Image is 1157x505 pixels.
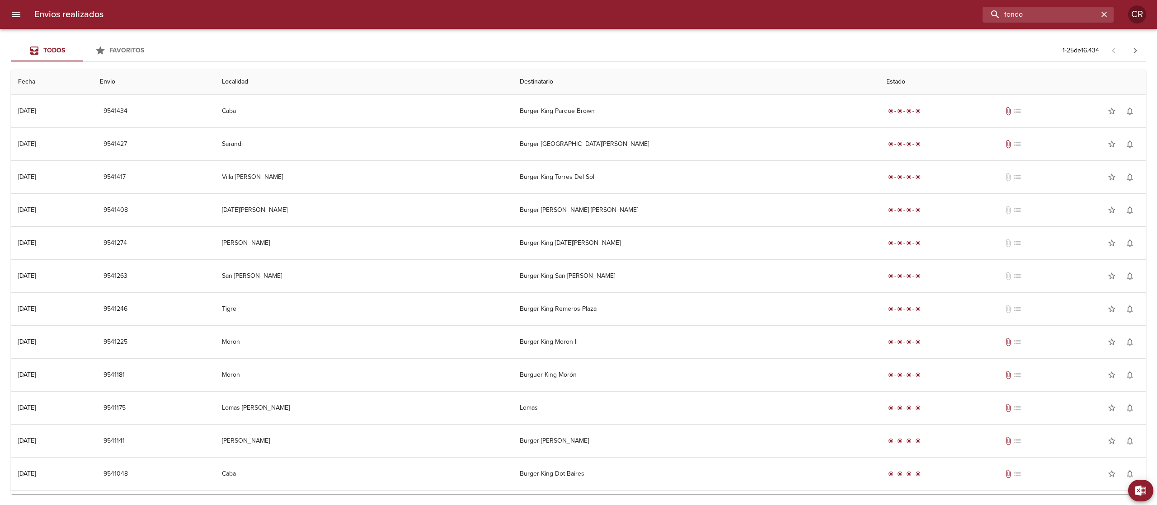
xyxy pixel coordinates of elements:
button: 9541175 [100,400,129,416]
span: star_border [1107,370,1116,379]
span: Tiene documentos adjuntos [1004,370,1013,379]
span: radio_button_checked [888,372,894,378]
span: radio_button_checked [888,240,894,246]
span: No tiene documentos adjuntos [1004,304,1013,313]
span: radio_button_checked [915,174,921,180]
span: radio_button_checked [897,141,903,147]
div: [DATE] [18,404,36,411]
span: Tiene documentos adjuntos [1004,140,1013,149]
td: Lomas [PERSON_NAME] [215,392,513,424]
span: No tiene pedido asociado [1013,173,1022,182]
span: 9541408 [103,205,128,216]
div: Entregado [886,107,922,116]
div: Entregado [886,403,922,412]
span: radio_button_checked [906,174,912,180]
span: notifications_none [1125,173,1134,182]
button: 9541225 [100,334,131,351]
button: Agregar a favoritos [1103,300,1121,318]
span: star_border [1107,436,1116,445]
button: Agregar a favoritos [1103,432,1121,450]
span: radio_button_checked [906,405,912,411]
td: Caba [215,95,513,127]
div: CR [1128,5,1146,23]
span: star_border [1107,337,1116,346]
button: Agregar a favoritos [1103,234,1121,252]
span: radio_button_checked [915,438,921,444]
td: Burguer King Morón [513,359,879,391]
th: Envio [93,69,215,95]
div: [DATE] [18,206,36,214]
button: Activar notificaciones [1121,168,1139,186]
span: radio_button_checked [915,273,921,279]
div: [DATE] [18,371,36,379]
div: [DATE] [18,173,36,181]
span: 9541225 [103,337,127,348]
div: Entregado [886,469,922,478]
div: Entregado [886,173,922,182]
span: star_border [1107,271,1116,281]
span: 9541048 [103,468,128,480]
button: Activar notificaciones [1121,333,1139,351]
span: radio_button_checked [906,141,912,147]
span: radio_button_checked [888,438,894,444]
span: radio_button_checked [888,207,894,213]
div: [DATE] [18,305,36,313]
span: radio_button_checked [897,339,903,345]
span: No tiene pedido asociado [1013,238,1022,248]
span: star_border [1107,304,1116,313]
span: radio_button_checked [897,438,903,444]
button: 9541274 [100,235,131,252]
div: [DATE] [18,272,36,280]
span: radio_button_checked [897,174,903,180]
td: San [PERSON_NAME] [215,260,513,292]
td: Burger King [DATE][PERSON_NAME] [513,227,879,259]
span: radio_button_checked [897,108,903,114]
td: Moron [215,359,513,391]
button: 9541434 [100,103,131,120]
span: radio_button_checked [888,108,894,114]
span: No tiene pedido asociado [1013,206,1022,215]
button: Agregar a favoritos [1103,168,1121,186]
button: Activar notificaciones [1121,201,1139,219]
div: Entregado [886,271,922,281]
span: No tiene documentos adjuntos [1004,206,1013,215]
h6: Envios realizados [34,7,103,22]
div: [DATE] [18,239,36,247]
button: 9541417 [100,169,129,186]
span: radio_button_checked [888,141,894,147]
td: [DATE][PERSON_NAME] [215,194,513,226]
span: No tiene documentos adjuntos [1004,173,1013,182]
span: No tiene pedido asociado [1013,436,1022,445]
span: Tiene documentos adjuntos [1004,469,1013,478]
button: Agregar a favoritos [1103,102,1121,120]
td: Villa [PERSON_NAME] [215,161,513,193]
button: menu [5,4,27,25]
button: 9541048 [100,466,132,482]
th: Fecha [11,69,93,95]
span: radio_button_checked [906,471,912,477]
button: 9541427 [100,136,131,153]
span: radio_button_checked [915,207,921,213]
span: notifications_none [1125,206,1134,215]
span: 9541417 [103,172,126,183]
button: Activar notificaciones [1121,366,1139,384]
span: No tiene pedido asociado [1013,107,1022,116]
span: 9541181 [103,369,125,381]
span: radio_button_checked [888,306,894,312]
span: radio_button_checked [888,405,894,411]
div: Entregado [886,436,922,445]
span: radio_button_checked [897,240,903,246]
span: star_border [1107,206,1116,215]
button: Exportar Excel [1128,480,1153,501]
div: [DATE] [18,338,36,346]
button: Activar notificaciones [1121,399,1139,417]
span: radio_button_checked [906,207,912,213]
button: Agregar a favoritos [1103,267,1121,285]
td: Moron [215,326,513,358]
button: Activar notificaciones [1121,234,1139,252]
button: Activar notificaciones [1121,300,1139,318]
td: [PERSON_NAME] [215,227,513,259]
td: Burger King Parque Brown [513,95,879,127]
p: 1 - 25 de 16.434 [1063,46,1099,55]
span: No tiene documentos adjuntos [1004,271,1013,281]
